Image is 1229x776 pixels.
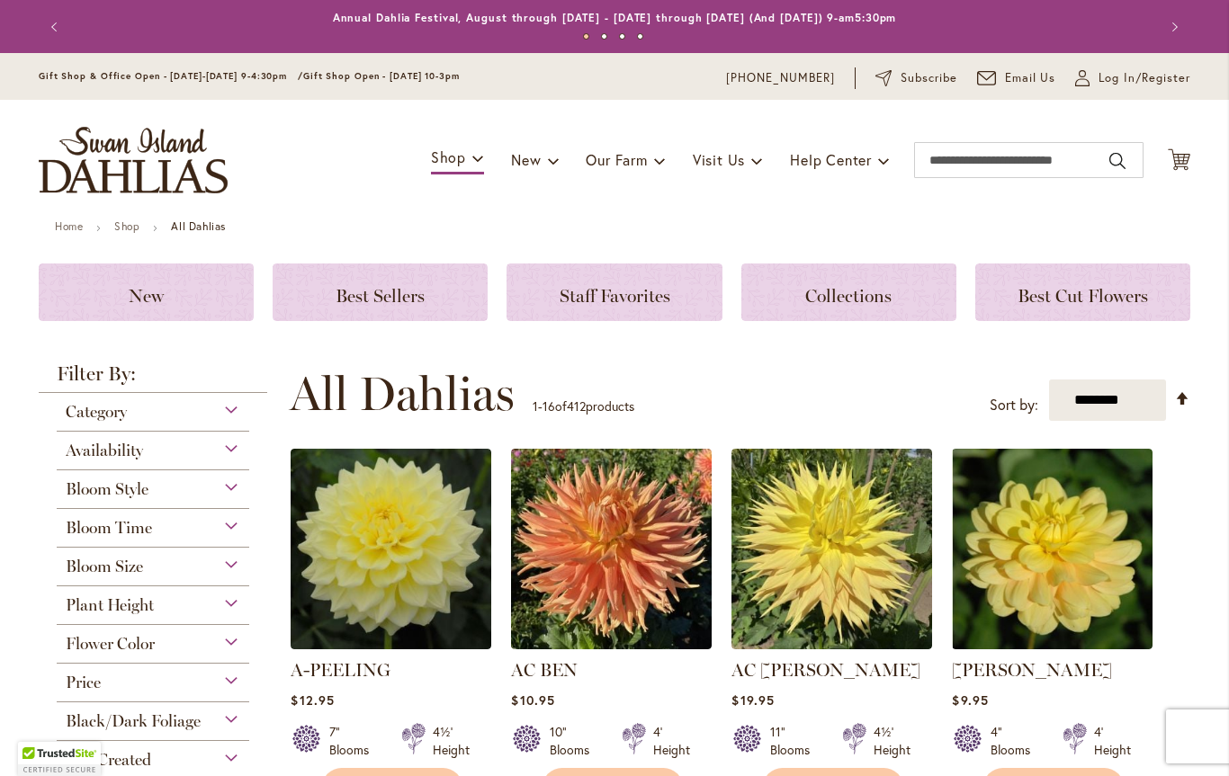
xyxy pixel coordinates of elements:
a: Log In/Register [1075,69,1190,87]
div: 4' Height [1094,723,1131,759]
a: New [39,263,254,321]
button: 3 of 4 [619,33,625,40]
a: A-PEELING [291,659,390,681]
a: Annual Dahlia Festival, August through [DATE] - [DATE] through [DATE] (And [DATE]) 9-am5:30pm [333,11,897,24]
div: 4" Blooms [991,723,1041,759]
img: AC BEN [511,449,712,649]
span: 1 [533,397,538,415]
div: TrustedSite Certified [18,742,101,776]
a: Collections [741,263,956,321]
span: Help Center [790,150,872,169]
span: New [129,285,164,307]
a: Subscribe [875,69,957,87]
span: All Dahlias [290,367,515,421]
a: AHOY MATEY [952,636,1153,653]
button: 1 of 4 [583,33,589,40]
span: $12.95 [291,691,334,709]
span: Visit Us [693,150,745,169]
button: Previous [39,9,75,45]
strong: All Dahlias [171,219,226,233]
img: A-Peeling [291,449,491,649]
button: 4 of 4 [637,33,643,40]
a: Best Sellers [273,263,488,321]
a: store logo [39,127,228,193]
label: Sort by: [990,388,1038,422]
span: Staff Favorites [560,285,670,307]
a: Best Cut Flowers [975,263,1190,321]
span: $10.95 [511,691,554,709]
a: AC Jeri [731,636,932,653]
span: Bloom Time [66,518,152,538]
button: Next [1154,9,1190,45]
a: [PHONE_NUMBER] [726,69,835,87]
strong: Filter By: [39,364,267,393]
span: 16 [543,397,555,415]
span: Black/Dark Foliage [66,711,201,731]
span: Flower Color [66,634,155,654]
div: 11" Blooms [770,723,821,759]
span: SID Created [66,750,151,770]
span: Gift Shop Open - [DATE] 10-3pm [303,70,460,82]
span: Bloom Size [66,557,143,576]
p: - of products [533,392,634,421]
span: Bloom Style [66,479,148,499]
img: AC Jeri [731,449,932,649]
span: Our Farm [586,150,647,169]
span: Shop [431,147,466,166]
span: Subscribe [901,69,957,87]
div: 10" Blooms [550,723,600,759]
span: Best Cut Flowers [1018,285,1148,307]
span: Email Us [1005,69,1056,87]
span: Gift Shop & Office Open - [DATE]-[DATE] 9-4:30pm / [39,70,303,82]
a: Email Us [977,69,1056,87]
div: 4' Height [653,723,690,759]
div: 4½' Height [874,723,911,759]
button: 2 of 4 [601,33,607,40]
span: Availability [66,441,143,460]
a: AC [PERSON_NAME] [731,659,920,681]
div: 7" Blooms [329,723,380,759]
a: A-Peeling [291,636,491,653]
span: $19.95 [731,691,774,709]
span: Price [66,673,101,692]
span: 412 [567,397,586,415]
a: Shop [114,219,139,233]
span: Collections [805,285,892,307]
span: $9.95 [952,691,988,709]
span: New [511,150,541,169]
a: Staff Favorites [507,263,722,321]
div: 4½' Height [433,723,470,759]
a: AC BEN [511,636,712,653]
a: Home [55,219,83,233]
span: Category [66,402,127,422]
a: [PERSON_NAME] [952,659,1112,681]
span: Plant Height [66,595,154,615]
span: Log In/Register [1099,69,1190,87]
span: Best Sellers [336,285,425,307]
a: AC BEN [511,659,578,681]
img: AHOY MATEY [952,449,1153,649]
